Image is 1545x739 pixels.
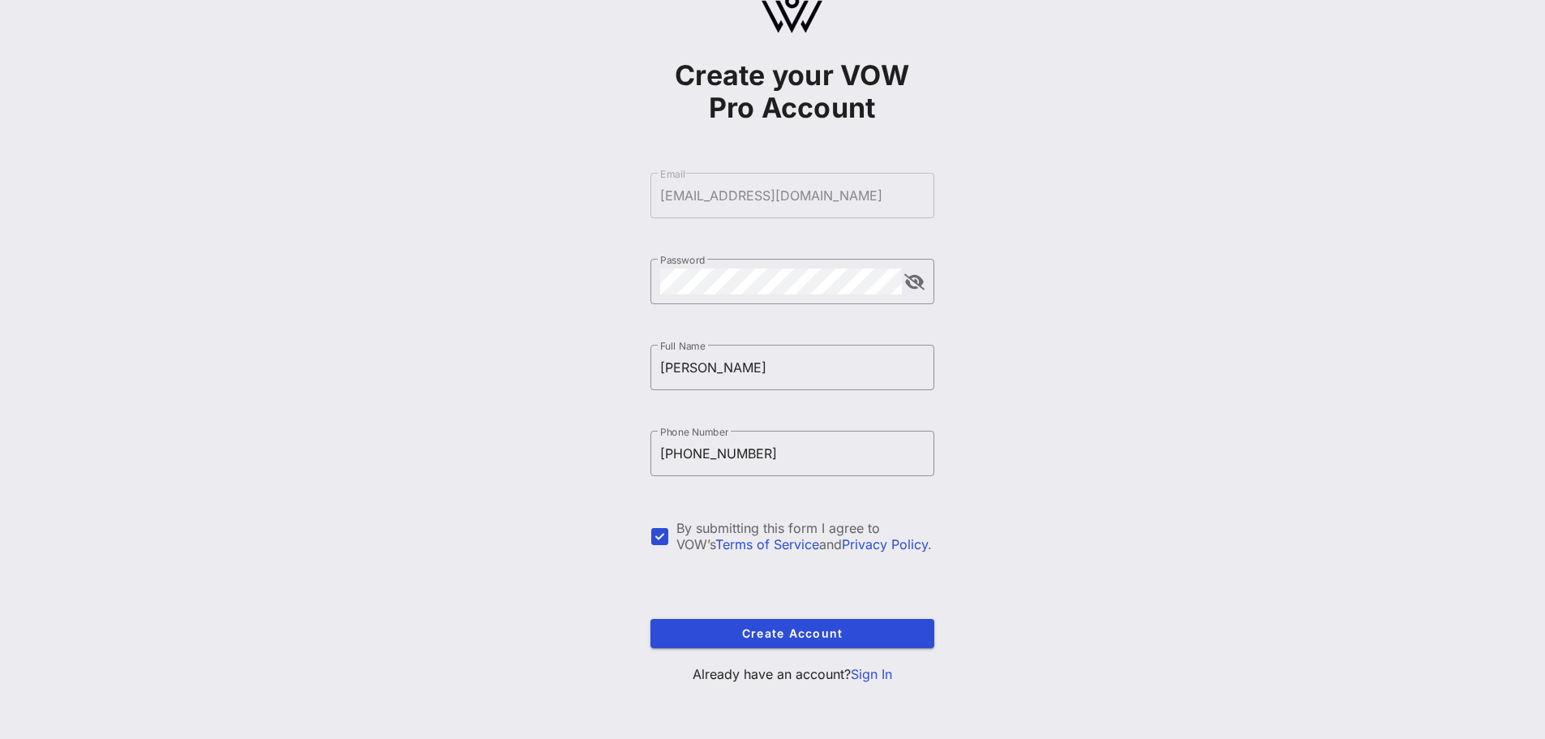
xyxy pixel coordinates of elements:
[660,340,706,352] label: Full Name
[660,254,706,266] label: Password
[715,536,819,552] a: Terms of Service
[663,626,921,640] span: Create Account
[660,426,728,438] label: Phone Number
[650,59,934,124] h1: Create your VOW Pro Account
[660,168,685,180] label: Email
[842,536,928,552] a: Privacy Policy
[650,664,934,684] p: Already have an account?
[851,666,892,682] a: Sign In
[650,619,934,648] button: Create Account
[904,274,925,290] button: append icon
[676,520,934,552] div: By submitting this form I agree to VOW’s and .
